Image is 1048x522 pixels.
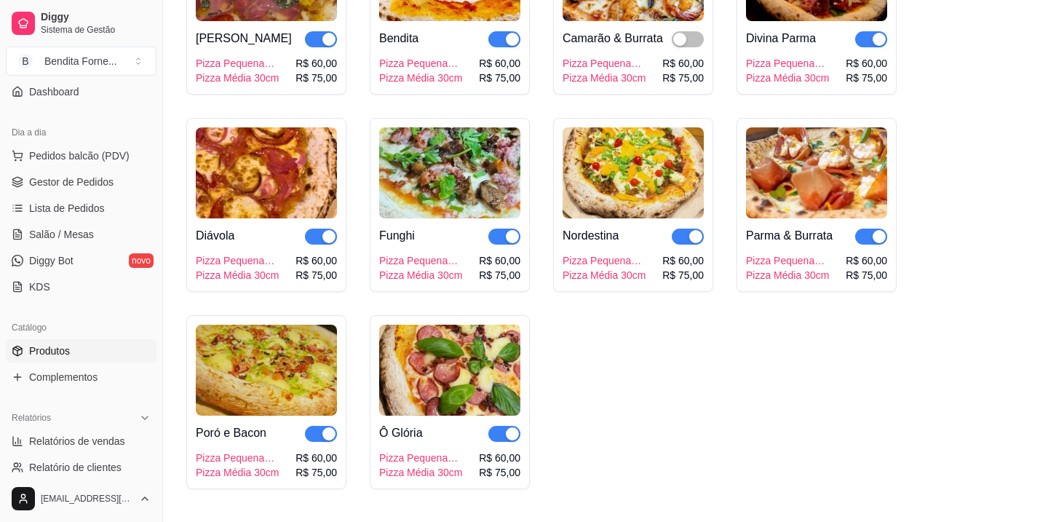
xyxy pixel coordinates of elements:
[846,56,887,71] div: R$ 60,00
[6,170,156,194] a: Gestor de Pedidos
[41,24,151,36] span: Sistema de Gestão
[379,268,473,282] div: Pizza Média 30cm
[6,316,156,339] div: Catálogo
[29,460,122,475] span: Relatório de clientes
[6,481,156,516] button: [EMAIL_ADDRESS][DOMAIN_NAME]
[12,412,51,424] span: Relatórios
[563,71,656,85] div: Pizza Média 30cm
[6,275,156,298] a: KDS
[29,434,125,448] span: Relatórios de vendas
[196,451,290,465] div: Pizza Pequena 25cm
[196,127,337,218] img: product-image
[479,253,520,268] div: R$ 60,00
[29,175,114,189] span: Gestor de Pedidos
[295,71,337,85] div: R$ 75,00
[196,227,234,245] div: Diávola
[6,365,156,389] a: Complementos
[6,6,156,41] a: DiggySistema de Gestão
[662,71,704,85] div: R$ 75,00
[846,268,887,282] div: R$ 75,00
[379,30,418,47] div: Bendita
[196,30,292,47] div: [PERSON_NAME]
[6,456,156,479] a: Relatório de clientes
[295,268,337,282] div: R$ 75,00
[196,56,290,71] div: Pizza Pequena 25cm
[379,325,520,416] img: product-image
[6,144,156,167] button: Pedidos balcão (PDV)
[379,424,423,442] div: Ô Glória
[196,253,290,268] div: Pizza Pequena 25cm
[746,268,840,282] div: Pizza Média 30cm
[44,54,117,68] div: Bendita Forne ...
[41,11,151,24] span: Diggy
[846,253,887,268] div: R$ 60,00
[746,71,840,85] div: Pizza Média 30cm
[295,465,337,480] div: R$ 75,00
[6,197,156,220] a: Lista de Pedidos
[6,121,156,144] div: Dia a dia
[563,227,619,245] div: Nordestina
[18,54,33,68] span: B
[479,268,520,282] div: R$ 75,00
[41,493,133,505] span: [EMAIL_ADDRESS][DOMAIN_NAME]
[295,451,337,465] div: R$ 60,00
[379,71,473,85] div: Pizza Média 30cm
[29,227,94,242] span: Salão / Mesas
[479,451,520,465] div: R$ 60,00
[563,268,656,282] div: Pizza Média 30cm
[196,268,290,282] div: Pizza Média 30cm
[29,370,98,384] span: Complementos
[29,344,70,358] span: Produtos
[746,56,840,71] div: Pizza Pequena 25cm
[662,253,704,268] div: R$ 60,00
[196,325,337,416] img: product-image
[479,465,520,480] div: R$ 75,00
[29,201,105,215] span: Lista de Pedidos
[6,47,156,76] button: Select a team
[295,56,337,71] div: R$ 60,00
[662,56,704,71] div: R$ 60,00
[196,424,266,442] div: Poró e Bacon
[379,451,473,465] div: Pizza Pequena 25cm
[196,71,290,85] div: Pizza Média 30cm
[746,253,840,268] div: Pizza Pequena 25cm
[379,253,473,268] div: Pizza Pequena 25cm
[746,127,887,218] img: product-image
[563,127,704,218] img: product-image
[6,223,156,246] a: Salão / Mesas
[196,465,290,480] div: Pizza Média 30cm
[6,430,156,453] a: Relatórios de vendas
[379,56,473,71] div: Pizza Pequena 25cm
[563,30,663,47] div: Camarão & Burrata
[846,71,887,85] div: R$ 75,00
[29,253,74,268] span: Diggy Bot
[746,227,833,245] div: Parma & Burrata
[479,56,520,71] div: R$ 60,00
[479,71,520,85] div: R$ 75,00
[6,80,156,103] a: Dashboard
[379,227,415,245] div: Funghi
[295,253,337,268] div: R$ 60,00
[29,280,50,294] span: KDS
[563,253,656,268] div: Pizza Pequena 25cm
[29,149,130,163] span: Pedidos balcão (PDV)
[379,465,473,480] div: Pizza Média 30cm
[563,56,656,71] div: Pizza Pequena 25cm
[746,30,816,47] div: Divina Parma
[379,127,520,218] img: product-image
[662,268,704,282] div: R$ 75,00
[6,339,156,363] a: Produtos
[6,249,156,272] a: Diggy Botnovo
[29,84,79,99] span: Dashboard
